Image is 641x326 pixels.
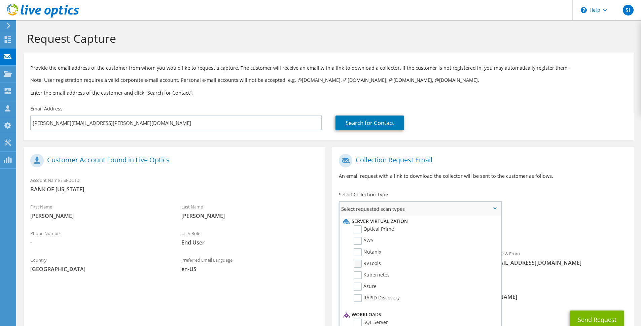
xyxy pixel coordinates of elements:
span: en-US [181,265,319,273]
label: Email Address [30,105,63,112]
li: Server Virtualization [341,217,497,225]
a: Search for Contact [335,116,404,130]
p: An email request with a link to download the collector will be sent to the customer as follows. [339,172,627,180]
label: AWS [354,237,373,245]
label: Azure [354,283,377,291]
label: Kubernetes [354,271,390,279]
span: [EMAIL_ADDRESS][DOMAIN_NAME] [490,259,628,266]
h1: Collection Request Email [339,154,624,167]
div: Sender & From [483,247,634,270]
div: First Name [24,200,175,223]
div: Country [24,253,175,276]
span: [PERSON_NAME] [181,212,319,220]
label: Nutanix [354,248,381,256]
span: - [30,239,168,246]
label: RAPID Discovery [354,294,400,302]
span: SI [623,5,634,15]
div: CC & Reply To [332,281,634,304]
svg: \n [581,7,587,13]
span: End User [181,239,319,246]
label: RVTools [354,260,381,268]
p: Note: User registration requires a valid corporate e-mail account. Personal e-mail accounts will ... [30,76,628,84]
div: Account Name / SFDC ID [24,173,325,196]
div: Requested Collections [332,218,634,243]
div: To [332,247,483,277]
h1: Request Capture [27,31,628,45]
div: Phone Number [24,226,175,250]
span: BANK OF [US_STATE] [30,186,319,193]
p: Provide the email address of the customer from whom you would like to request a capture. The cust... [30,64,628,72]
li: Workloads [341,311,497,319]
div: Preferred Email Language [175,253,326,276]
label: Select Collection Type [339,191,388,198]
label: Optical Prime [354,225,394,233]
h1: Customer Account Found in Live Optics [30,154,315,167]
h3: Enter the email address of the customer and click “Search for Contact”. [30,89,628,96]
span: Select requested scan types [340,202,501,216]
span: [GEOGRAPHIC_DATA] [30,265,168,273]
div: Last Name [175,200,326,223]
div: User Role [175,226,326,250]
span: [PERSON_NAME] [30,212,168,220]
